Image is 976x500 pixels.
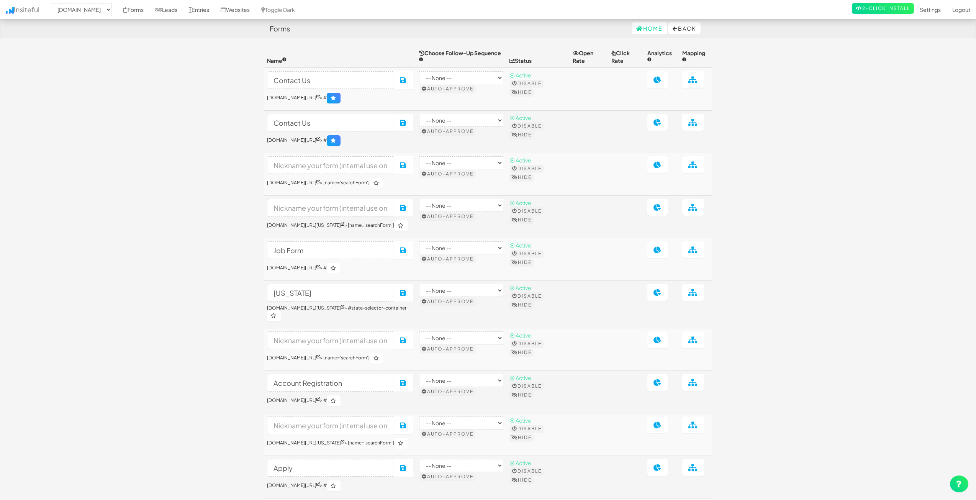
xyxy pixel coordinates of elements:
[509,284,531,291] span: ⦿ Active
[267,199,394,216] input: Nickname your form (internal use only)
[647,49,672,64] span: Analytics
[510,340,544,348] button: Disable
[267,353,413,364] h6: > [name='searchForm']
[267,222,344,228] a: [DOMAIN_NAME][URL][US_STATE]
[570,46,608,68] th: Open Rate
[509,72,531,79] span: ⦿ Active
[420,388,475,395] button: Auto-approve
[510,467,544,475] button: Disable
[509,114,531,121] span: ⦿ Active
[509,374,531,381] span: ⦿ Active
[6,7,14,14] img: icon.png
[632,22,667,34] a: Home
[509,476,534,484] button: Hide
[267,374,394,392] input: Nickname your form (internal use only)
[267,137,320,143] a: [DOMAIN_NAME][URL]
[420,213,475,220] button: Auto-approve
[668,22,701,34] button: Back
[506,46,570,68] th: Status
[267,438,413,449] h6: > [name='searchForm']
[420,170,475,178] button: Auto-approve
[267,284,394,302] input: Nickname your form (internal use only)
[420,128,475,135] button: Auto-approve
[267,480,413,491] h6: > #
[267,71,394,89] input: Nickname your form (internal use only)
[267,220,413,231] h6: > [name='searchForm']
[510,292,544,300] button: Disable
[509,174,534,181] button: Hide
[267,305,413,321] h6: > #state-selector-container
[267,57,287,64] span: Name
[509,259,534,266] button: Hide
[267,305,344,311] a: [DOMAIN_NAME][URL][US_STATE]
[420,85,475,93] button: Auto-approve
[509,216,534,224] button: Hide
[509,157,531,164] span: ⦿ Active
[267,440,344,446] a: [DOMAIN_NAME][URL][US_STATE]
[267,180,320,185] a: [DOMAIN_NAME][URL]
[509,301,534,309] button: Hide
[509,332,531,339] span: ⦿ Active
[510,382,544,390] button: Disable
[267,482,320,488] a: [DOMAIN_NAME][URL]
[267,355,320,361] a: [DOMAIN_NAME][URL]
[510,80,544,87] button: Disable
[267,178,413,189] h6: > [name='searchForm']
[267,331,394,349] input: Nickname your form (internal use only)
[267,416,394,434] input: Nickname your form (internal use only)
[267,95,320,100] a: [DOMAIN_NAME][URL]
[420,345,475,353] button: Auto-approve
[509,242,531,249] span: ⦿ Active
[509,417,531,424] span: ⦿ Active
[509,349,534,356] button: Hide
[267,395,413,406] h6: > #
[608,46,645,68] th: Click Rate
[267,265,320,270] a: [DOMAIN_NAME][URL]
[420,430,475,438] button: Auto-approve
[509,131,534,139] button: Hide
[510,425,544,433] button: Disable
[267,397,320,403] a: [DOMAIN_NAME][URL]
[682,49,705,64] span: Mapping
[510,165,544,172] button: Disable
[420,298,475,305] button: Auto-approve
[267,135,413,146] h6: > #
[420,255,475,263] button: Auto-approve
[267,93,413,103] h6: > #
[270,25,290,33] h4: Forms
[420,473,475,480] button: Auto-approve
[509,391,534,399] button: Hide
[267,241,394,259] input: Nickname your form (internal use only)
[419,49,501,64] span: Choose Follow-Up Sequence
[267,263,413,274] h6: > #
[267,156,394,174] input: Nickname your form (internal use only)
[267,114,394,131] input: Nickname your form (internal use only)
[510,122,544,130] button: Disable
[852,3,914,14] a: 2-Click Install
[509,459,531,466] span: ⦿ Active
[267,459,394,477] input: Nickname your form (internal use only)
[510,250,544,257] button: Disable
[509,89,534,96] button: Hide
[509,199,531,206] span: ⦿ Active
[509,434,534,441] button: Hide
[510,207,544,215] button: Disable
